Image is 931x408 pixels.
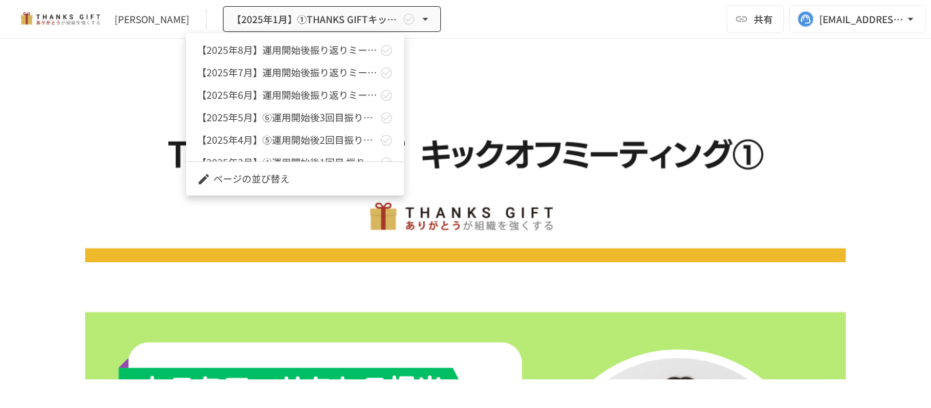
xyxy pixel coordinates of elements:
span: 【2025年7月】運用開始後振り返りミーティング [197,65,377,80]
span: 【2025年3月】④運用開始後1回目 振り返りMTG [197,155,377,170]
span: 【2025年8月】運用開始後振り返りミーティング [197,43,377,57]
span: 【2025年5月】⑥運用開始後3回目振り返りMTG [197,110,377,125]
span: 【2025年6月】運用開始後振り返りミーティング [197,88,377,102]
span: 【2025年4月】⑤運用開始後2回目振り返りMTG [197,133,377,147]
li: ページの並び替え [186,168,404,190]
